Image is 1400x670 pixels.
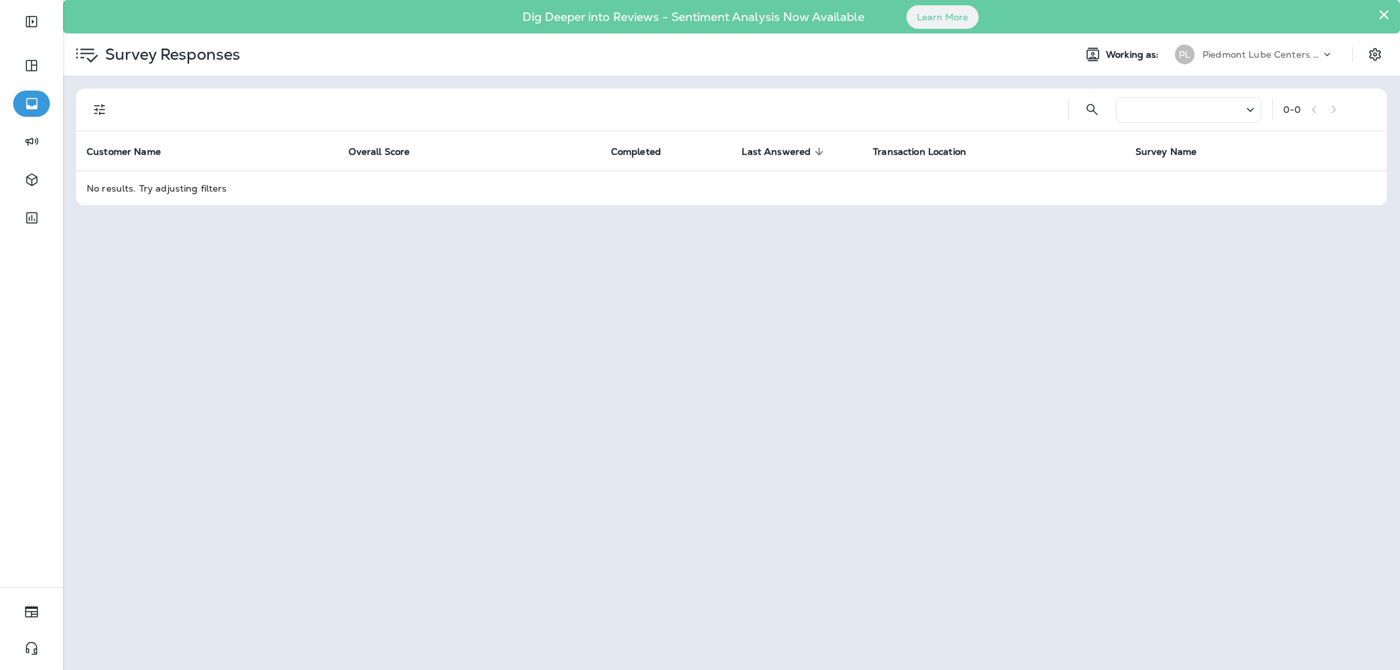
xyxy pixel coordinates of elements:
p: Dig Deeper into Reviews - Sentiment Analysis Now Available [484,15,902,19]
span: Completed [611,146,661,157]
button: Expand Sidebar [13,9,50,35]
span: Customer Name [87,146,161,157]
button: Close [1378,4,1390,25]
span: Transaction Location [873,146,983,157]
button: Learn More [906,5,979,29]
span: Survey Name [1135,146,1197,157]
button: Search Survey Responses [1079,96,1105,123]
div: PL [1175,45,1195,64]
span: Completed [611,146,678,157]
p: Survey Responses [100,45,240,64]
div: 0 - 0 [1283,104,1301,115]
button: Settings [1363,43,1387,66]
span: Working as: [1106,49,1162,60]
p: Piedmont Lube Centers LLC [1202,49,1321,60]
span: Survey Name [1135,146,1214,157]
td: No results. Try adjusting filters [76,171,1387,205]
span: Last Answered [742,146,828,157]
span: Overall Score [349,146,410,157]
span: Transaction Location [873,146,966,157]
span: Overall Score [349,146,427,157]
span: Last Answered [742,146,811,157]
span: Customer Name [87,146,178,157]
button: Filters [87,96,113,123]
